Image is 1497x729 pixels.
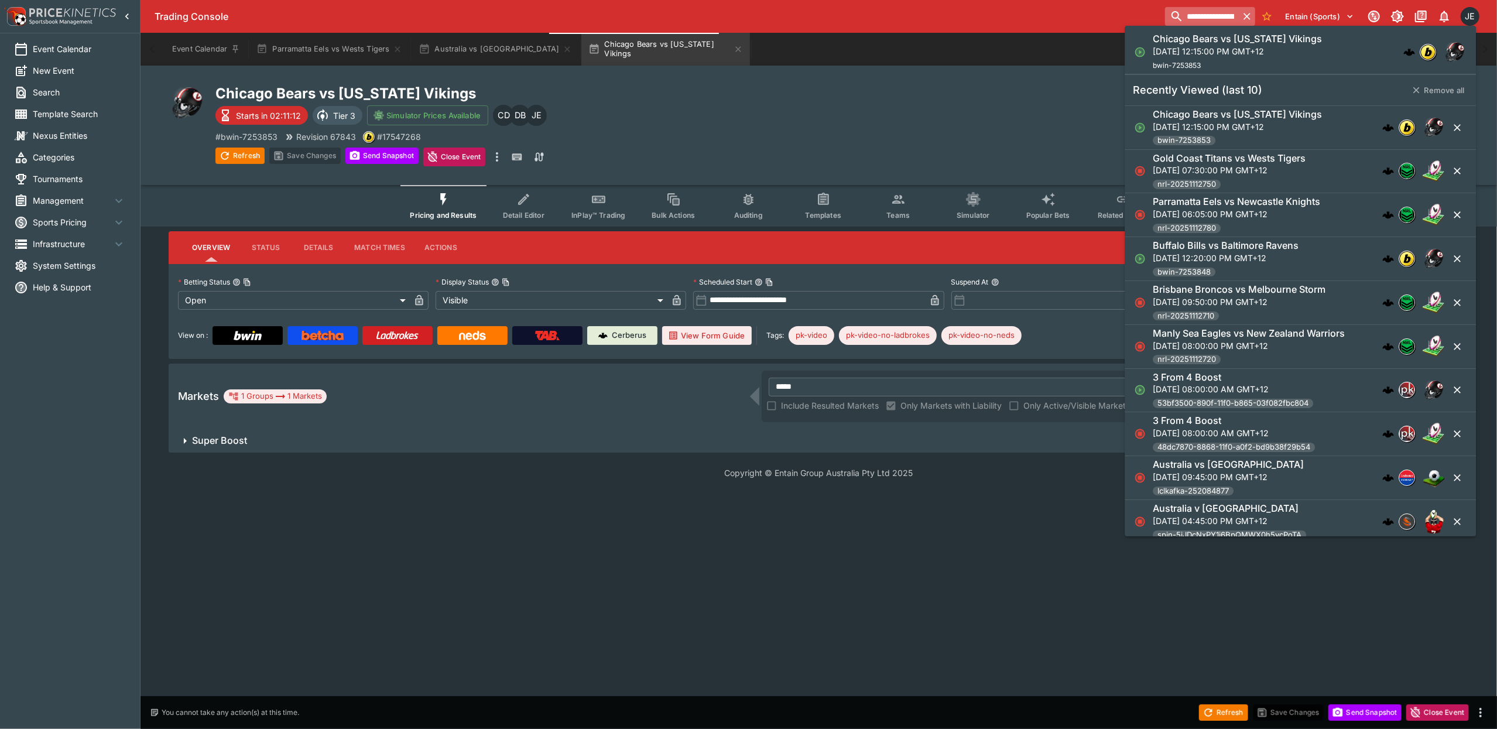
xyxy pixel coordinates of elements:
[1153,283,1325,296] h6: Brisbane Broncos vs Melbourne Storm
[234,331,262,340] img: Bwin
[652,211,695,220] span: Bulk Actions
[367,105,488,125] button: Simulator Prices Available
[33,216,112,228] span: Sports Pricing
[178,277,230,287] p: Betting Status
[765,278,773,286] button: Copy To Clipboard
[243,278,251,286] button: Copy To Clipboard
[1165,7,1239,26] input: search
[155,11,1160,23] div: Trading Console
[1153,340,1345,352] p: [DATE] 08:00:00 PM GMT+12
[1153,515,1306,527] p: [DATE] 04:45:00 PM GMT+12
[169,84,206,122] img: american_football.png
[1134,297,1146,309] svg: Closed
[581,33,750,66] button: Chicago Bears vs [US_STATE] Vikings
[1098,211,1149,220] span: Related Events
[296,131,356,143] p: Revision 67843
[1406,81,1472,100] button: Remove all
[587,326,657,345] a: Cerberus
[1382,165,1394,177] img: logo-cerberus.svg
[33,259,126,272] span: System Settings
[1133,83,1262,97] h5: Recently Viewed (last 10)
[1382,341,1394,352] div: cerberus
[1399,514,1414,529] img: sportingsolutions.jpeg
[1399,120,1414,135] img: bwin.png
[178,326,208,345] label: View on :
[1258,7,1276,26] button: No Bookmarks
[839,330,937,341] span: pk-video-no-ladbrokes
[662,326,752,345] button: View Form Guide
[1422,510,1445,533] img: rugby_union.png
[1153,164,1306,176] p: [DATE] 07:30:00 PM GMT+12
[412,33,579,66] button: Australia vs [GEOGRAPHIC_DATA]
[1328,704,1402,721] button: Send Snapshot
[33,281,126,293] span: Help & Support
[1153,471,1304,483] p: [DATE] 09:45:00 PM GMT+12
[1399,470,1415,486] div: lclkafka
[1382,428,1394,440] div: cerberus
[1399,295,1414,310] img: nrl.png
[1382,384,1394,396] div: cerberus
[1153,266,1215,278] span: bwin-7253848
[1153,252,1299,264] p: [DATE] 12:20:00 PM GMT+12
[33,108,126,120] span: Template Search
[333,109,355,122] p: Tier 3
[1153,223,1221,234] span: nrl-20251112780
[1134,516,1146,528] svg: Closed
[1399,295,1415,311] div: nrl
[1382,516,1394,528] div: cerberus
[33,64,126,77] span: New Event
[1422,291,1445,314] img: rugby_league.png
[766,326,784,345] label: Tags:
[781,399,879,412] span: Include Resulted Markets
[1382,253,1394,265] div: cerberus
[183,234,239,262] button: Overview
[957,211,989,220] span: Simulator
[33,194,112,207] span: Management
[33,151,126,163] span: Categories
[1403,46,1415,58] div: cerberus
[1153,485,1234,497] span: lclkafka-252084877
[1134,428,1146,440] svg: Closed
[1399,207,1414,223] img: nrl.png
[1153,33,1322,45] h6: Chicago Bears vs [US_STATE] Vikings
[1153,354,1221,365] span: nrl-20251112720
[1399,251,1414,266] img: bwin.png
[1382,297,1394,309] img: logo-cerberus.svg
[1153,296,1325,308] p: [DATE] 09:50:00 PM GMT+12
[1443,40,1467,64] img: american_football.png
[1153,383,1313,395] p: [DATE] 08:00:00 AM GMT+12
[1134,384,1146,396] svg: Open
[493,105,514,126] div: Cameron Duffy
[941,326,1022,345] div: Betting Target: cerberus
[1422,203,1445,227] img: rugby_league.png
[162,707,299,718] p: You cannot take any action(s) at this time.
[4,5,27,28] img: PriceKinetics Logo
[490,148,504,166] button: more
[414,234,467,262] button: Actions
[1279,7,1361,26] button: Select Tenant
[991,278,999,286] button: Suspend At
[503,211,544,220] span: Detail Editor
[1422,466,1445,490] img: soccer.png
[1434,6,1455,27] button: Notifications
[239,234,292,262] button: Status
[1382,209,1394,221] img: logo-cerberus.svg
[526,105,547,126] div: James Edlin
[951,277,989,287] p: Suspend At
[1153,179,1221,190] span: nrl-20251112750
[436,291,667,310] div: Visible
[1134,209,1146,221] svg: Closed
[1153,441,1315,453] span: 48dc7870-8868-11f0-a0f2-bd9b38f29b54
[1399,426,1415,442] div: pricekinetics
[1399,470,1414,485] img: lclkafka.png
[509,105,530,126] div: Daniel Beswick
[1382,253,1394,265] img: logo-cerberus.svg
[459,331,485,340] img: Neds
[535,331,560,340] img: TabNZ
[33,238,112,250] span: Infrastructure
[364,132,374,142] img: bwin.png
[1410,6,1431,27] button: Documentation
[1153,398,1313,409] span: 53bf3500-890f-11f0-b865-03f082fbc804
[839,326,937,345] div: Betting Target: cerberus
[789,330,834,341] span: pk-video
